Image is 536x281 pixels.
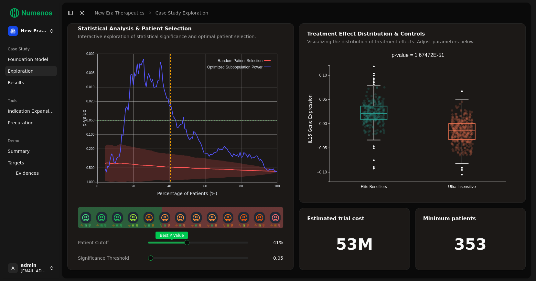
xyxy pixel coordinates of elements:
[307,38,518,45] div: Visualizing the distribution of treatment effects. Adjust parameters below.
[78,239,143,246] div: Patient Cutoff
[21,263,47,268] span: admin
[86,71,94,75] text: 0.005
[96,184,98,188] text: 0
[157,191,217,196] text: Percentage of Patients (%)
[361,184,387,189] text: Elite Benefiters
[8,120,34,126] span: Precuration
[13,169,49,178] a: Evidences
[95,10,208,16] nav: breadcrumb
[5,106,57,116] a: Indication Expansion
[8,148,30,154] span: Summary
[5,96,57,106] div: Tools
[5,118,57,128] a: Precuration
[317,170,327,174] text: −0.10
[81,110,87,127] text: p-value
[5,66,57,76] a: Exploration
[21,28,47,34] span: New Era Therapeutics
[8,108,54,114] span: Indication Expansion
[8,68,34,74] span: Exploration
[86,85,94,89] text: 0.010
[8,56,48,63] span: Foundation Model
[132,184,135,188] text: 20
[5,5,57,21] img: Numenos
[253,239,284,246] div: 41 %
[5,158,57,168] a: Targets
[319,73,327,78] text: 0.10
[319,121,327,126] text: 0.00
[5,260,57,276] button: Aadmin[EMAIL_ADDRESS]
[454,236,487,252] h1: 353
[307,31,518,36] div: Treatment Effect Distribution & Controls
[207,65,263,69] text: Optimized Subpopulation Power
[5,136,57,146] div: Demo
[78,33,283,40] div: Interactive exploration of statistical significance and optimal patient selection.
[5,78,57,88] a: Results
[86,119,94,122] text: 0.050
[391,52,444,58] text: p-value = 1.67472E-51
[86,166,94,170] text: 0.500
[253,255,284,261] div: 0.05
[317,146,327,150] text: −0.05
[78,26,283,31] div: Statistical Analysis & Patient Selection
[21,268,47,274] span: [EMAIL_ADDRESS]
[155,232,188,239] span: Best P Value
[86,180,94,184] text: 1.000
[8,160,24,166] span: Targets
[239,184,243,188] text: 80
[86,133,94,136] text: 0.100
[274,184,280,188] text: 100
[167,184,171,188] text: 40
[5,44,57,54] div: Case Study
[5,23,57,39] button: New Era Therapeutics
[16,170,39,176] span: Evidences
[218,58,263,63] text: Random Patient Selection
[307,94,313,143] text: IL15 Gene Expression
[86,99,94,103] text: 0.020
[86,52,94,56] text: 0.002
[319,97,327,102] text: 0.05
[5,54,57,65] a: Foundation Model
[8,79,24,86] span: Results
[95,10,145,16] a: New Era Therapeutics
[336,236,373,252] h1: 53M
[78,255,143,261] div: Significance Threshold
[155,10,208,16] a: Case Study Exploration
[448,184,476,189] text: Ultra Insensitive
[8,263,18,273] span: A
[86,147,94,151] text: 0.200
[5,146,57,156] a: Summary
[203,184,207,188] text: 60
